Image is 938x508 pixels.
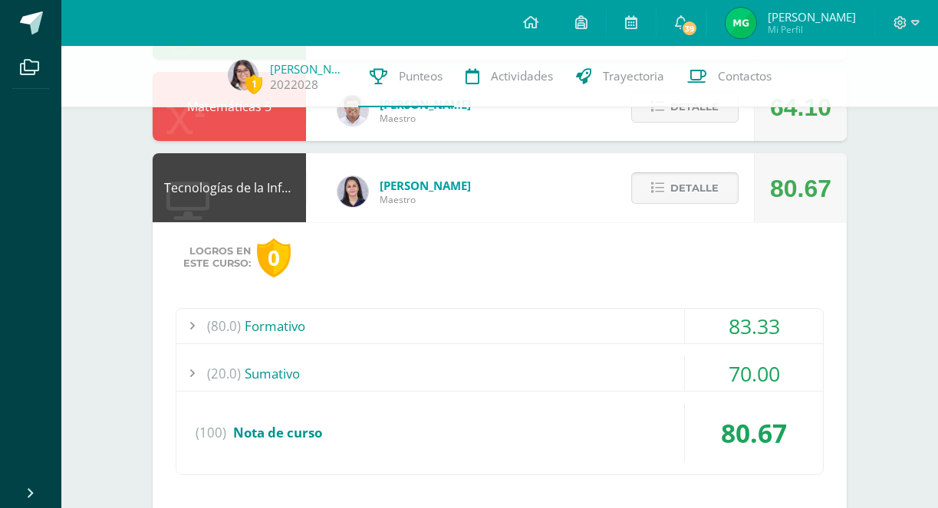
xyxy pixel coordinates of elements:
[685,404,823,462] div: 80.67
[183,245,251,270] span: Logros en este curso:
[726,8,756,38] img: 65a2dd4b14113509b05b34356bae3078.png
[676,46,783,107] a: Contactos
[207,309,241,343] span: (80.0)
[176,309,823,343] div: Formativo
[153,153,306,222] div: Tecnologías de la Información y la Comunicación 5
[380,193,471,206] span: Maestro
[564,46,676,107] a: Trayectoria
[176,356,823,391] div: Sumativo
[718,68,772,84] span: Contactos
[454,46,564,107] a: Actividades
[270,77,318,93] a: 2022028
[685,356,823,391] div: 70.00
[358,46,454,107] a: Punteos
[380,112,471,125] span: Maestro
[228,60,258,90] img: 8a368e7b592a39f036626b661650c52a.png
[196,404,226,462] span: (100)
[233,424,322,441] span: Nota de curso
[685,309,823,343] div: 83.33
[337,95,368,126] img: 01ec045deed16b978cfcd964fb0d0c55.png
[380,178,471,193] span: [PERSON_NAME]
[603,68,664,84] span: Trayectoria
[491,68,553,84] span: Actividades
[631,172,739,204] button: Detalle
[770,73,831,142] div: 64.10
[768,23,856,36] span: Mi Perfil
[207,356,241,391] span: (20.0)
[768,9,856,25] span: [PERSON_NAME]
[270,61,347,77] a: [PERSON_NAME]
[337,176,368,207] img: dbcf09110664cdb6f63fe058abfafc14.png
[245,74,262,93] span: 1
[670,174,719,202] span: Detalle
[770,154,831,223] div: 80.67
[399,68,443,84] span: Punteos
[681,20,698,37] span: 39
[257,238,291,277] div: 0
